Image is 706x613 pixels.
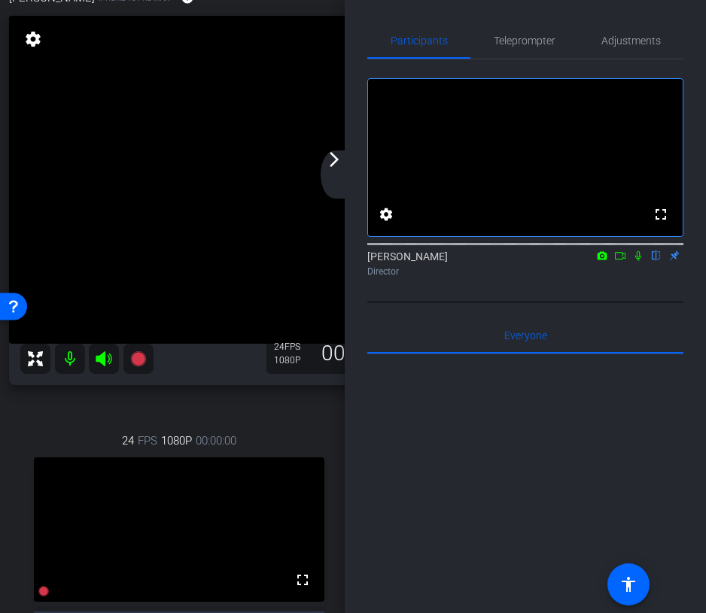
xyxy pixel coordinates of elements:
mat-icon: fullscreen [294,571,312,589]
mat-icon: accessibility [619,575,638,593]
span: FPS [285,341,300,352]
span: FPS [138,432,157,449]
span: Everyone [504,330,547,341]
span: Teleprompter [494,35,555,46]
div: 1080P [274,354,312,366]
mat-icon: settings [377,205,395,223]
span: 24 [122,432,134,449]
span: Participants [391,35,448,46]
span: 00:00:00 [196,432,236,449]
div: 00:00:00 [312,341,412,366]
div: [PERSON_NAME] [367,249,683,278]
mat-icon: arrow_forward_ios [325,150,343,168]
span: Adjustments [601,35,661,46]
div: 24 [274,341,312,353]
div: Director [367,265,683,278]
mat-icon: flip [647,248,665,262]
span: 1080P [161,432,192,449]
mat-icon: settings [23,30,44,48]
mat-icon: fullscreen [652,205,670,223]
